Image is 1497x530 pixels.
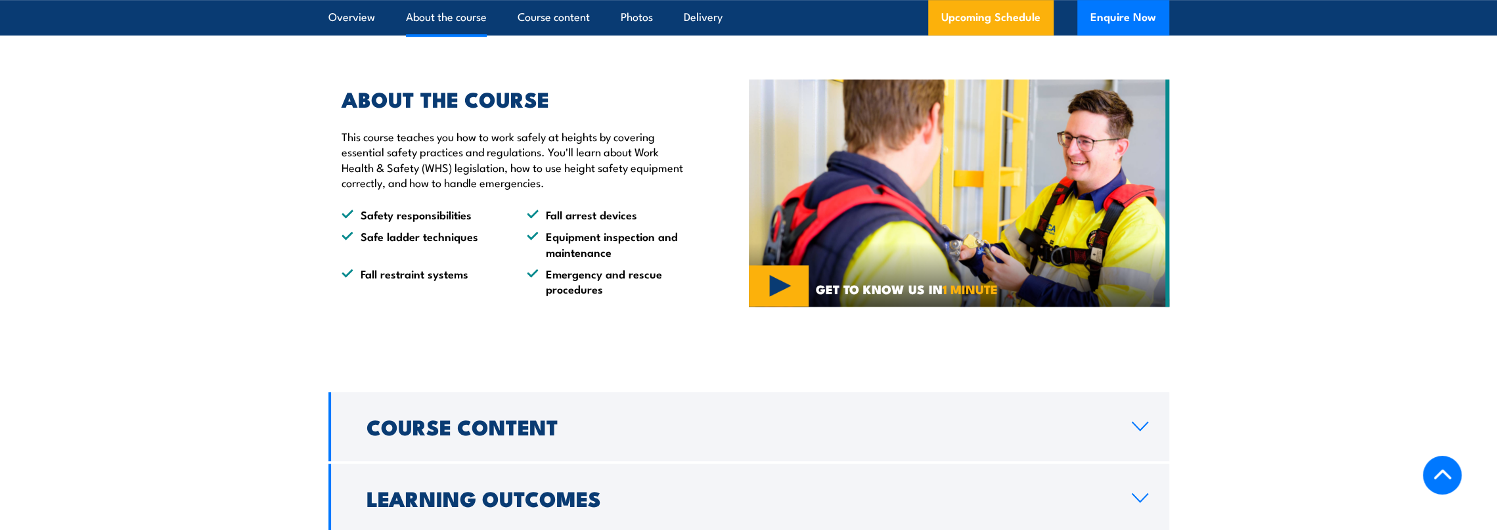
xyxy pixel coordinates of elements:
[367,489,1111,507] h2: Learning Outcomes
[342,266,503,297] li: Fall restraint systems
[328,392,1169,461] a: Course Content
[943,279,998,298] strong: 1 MINUTE
[342,207,503,222] li: Safety responsibilities
[342,229,503,259] li: Safe ladder techniques
[527,207,688,222] li: Fall arrest devices
[816,283,998,295] span: GET TO KNOW US IN
[527,266,688,297] li: Emergency and rescue procedures
[367,417,1111,435] h2: Course Content
[342,129,688,190] p: This course teaches you how to work safely at heights by covering essential safety practices and ...
[342,89,688,108] h2: ABOUT THE COURSE
[527,229,688,259] li: Equipment inspection and maintenance
[749,79,1169,307] img: Work Safely at Heights TRAINING (2)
